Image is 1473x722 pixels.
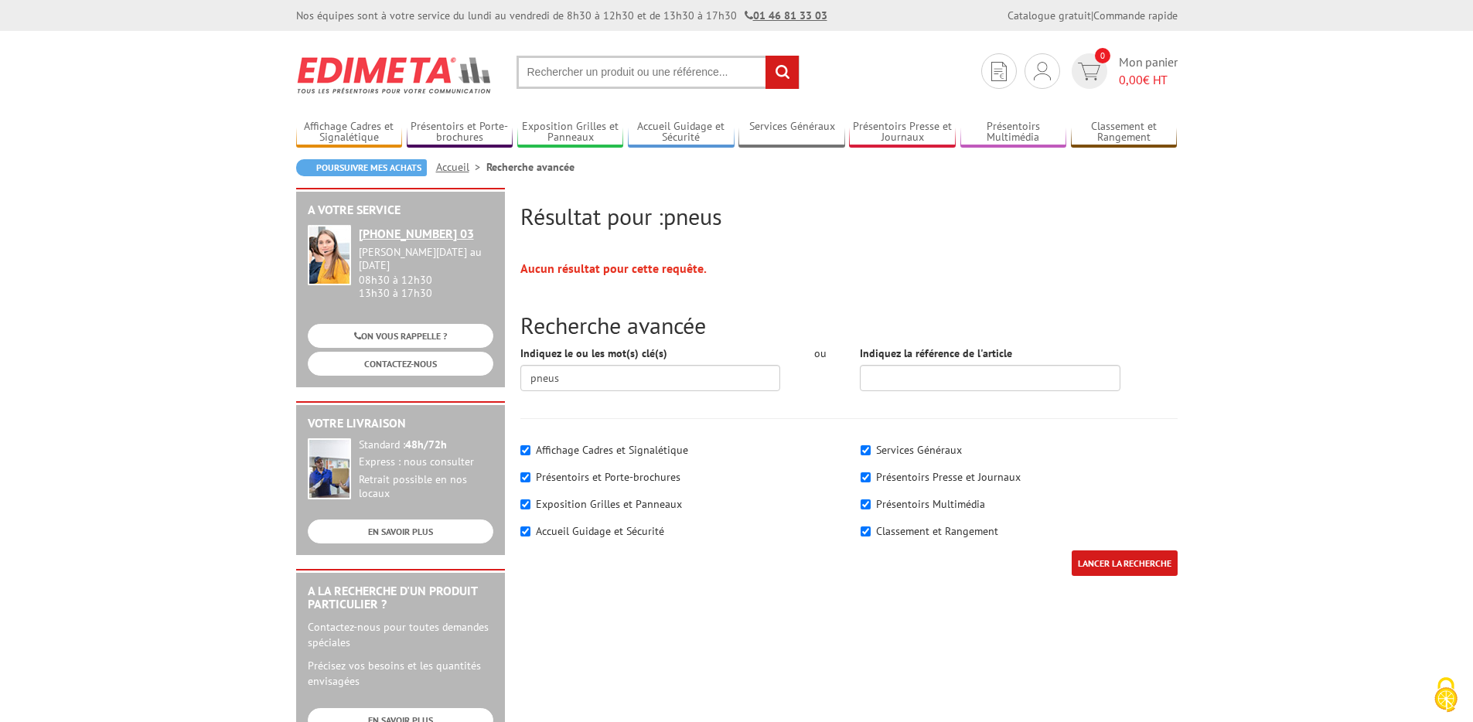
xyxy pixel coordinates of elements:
[308,658,493,689] p: Précisez vos besoins et les quantités envisagées
[308,519,493,543] a: EN SAVOIR PLUS
[536,443,688,457] label: Affichage Cadres et Signalétique
[536,497,682,511] label: Exposition Grilles et Panneaux
[359,473,493,501] div: Retrait possible en nos locaux
[308,417,493,431] h2: Votre livraison
[1119,72,1143,87] span: 0,00
[753,9,827,22] tcxspan: Call 01 46 81 33 03 via 3CX
[520,526,530,536] input: Accueil Guidage et Sécurité
[628,120,735,145] a: Accueil Guidage et Sécurité
[765,56,799,89] input: rechercher
[861,526,871,536] input: Classement et Rangement
[991,62,1007,81] img: devis rapide
[960,120,1067,145] a: Présentoirs Multimédia
[536,524,664,538] label: Accueil Guidage et Sécurité
[738,120,845,145] a: Services Généraux
[520,203,1178,229] h2: Résultat pour :
[296,8,827,23] div: Nos équipes sont à votre service du lundi au vendredi de 8h30 à 12h30 et de 13h30 à 17h30
[359,246,493,272] div: [PERSON_NAME][DATE] au [DATE]
[1093,9,1178,22] a: Commande rapide
[1068,53,1178,89] a: devis rapide 0 Mon panier 0,00€ HT
[1008,8,1178,23] div: |
[517,56,800,89] input: Rechercher un produit ou une référence...
[308,619,493,650] p: Contactez-nous pour toutes demandes spéciales
[517,120,624,145] a: Exposition Grilles et Panneaux
[860,346,1012,361] label: Indiquez la référence de l'article
[520,312,1178,338] h2: Recherche avancée
[1008,9,1091,22] a: Catalogue gratuit
[520,346,667,361] label: Indiquez le ou les mot(s) clé(s)
[663,201,721,231] span: pneus
[876,443,962,457] label: Services Généraux
[308,584,493,611] h2: A la recherche d'un produit particulier ?
[520,445,530,455] input: Affichage Cadres et Signalétique
[861,445,871,455] input: Services Généraux
[296,120,403,145] a: Affichage Cadres et Signalétique
[1419,669,1473,722] button: Cookies (fenêtre modale)
[407,120,513,145] a: Présentoirs et Porte-brochures
[520,472,530,482] input: Présentoirs et Porte-brochures
[1072,550,1178,576] input: LANCER LA RECHERCHE
[1119,71,1178,89] span: € HT
[803,346,837,361] div: ou
[520,499,530,509] input: Exposition Grilles et Panneaux
[359,438,493,452] div: Standard :
[308,324,493,348] a: ON VOUS RAPPELLE ?
[520,261,707,276] strong: Aucun résultat pour cette requête.
[861,499,871,509] input: Présentoirs Multimédia
[1427,676,1465,714] img: Cookies (fenêtre modale)
[296,159,427,176] a: Poursuivre mes achats
[296,46,493,104] img: Edimeta
[876,497,985,511] label: Présentoirs Multimédia
[1078,63,1100,80] img: devis rapide
[308,438,351,499] img: widget-livraison.jpg
[861,472,871,482] input: Présentoirs Presse et Journaux
[359,246,493,299] div: 08h30 à 12h30 13h30 à 17h30
[536,470,680,484] label: Présentoirs et Porte-brochures
[876,470,1021,484] label: Présentoirs Presse et Journaux
[1095,48,1110,63] span: 0
[308,203,493,217] h2: A votre service
[1034,62,1051,80] img: devis rapide
[359,226,474,241] tcxspan: Call +33 (0)1 46 81 33 03 via 3CX
[876,524,998,538] label: Classement et Rangement
[486,159,575,175] li: Recherche avancée
[308,352,493,376] a: CONTACTEZ-NOUS
[436,160,486,174] a: Accueil
[308,225,351,285] img: widget-service.jpg
[1071,120,1178,145] a: Classement et Rangement
[1119,53,1178,89] span: Mon panier
[849,120,956,145] a: Présentoirs Presse et Journaux
[359,455,493,469] div: Express : nous consulter
[405,438,447,451] strong: 48h/72h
